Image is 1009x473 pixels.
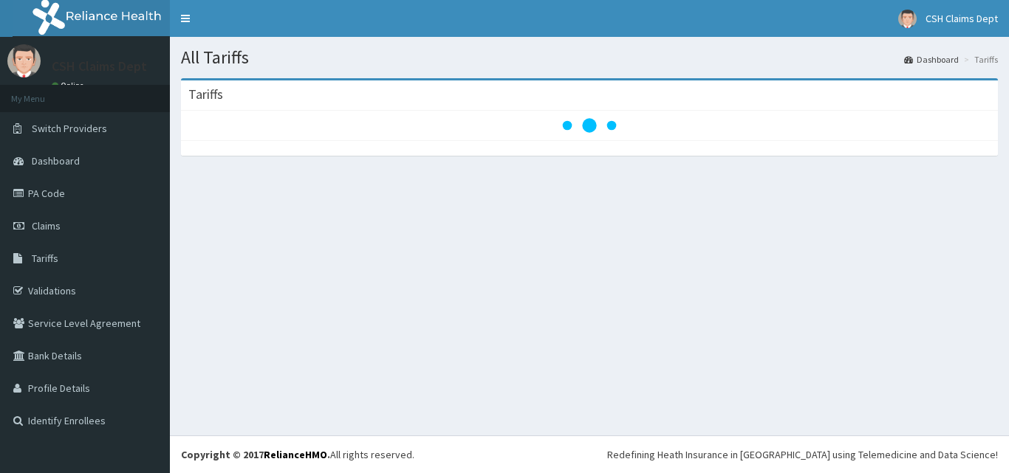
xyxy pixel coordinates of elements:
[898,10,917,28] img: User Image
[32,122,107,135] span: Switch Providers
[7,44,41,77] img: User Image
[960,53,998,66] li: Tariffs
[926,12,998,25] span: CSH Claims Dept
[52,60,147,73] p: CSH Claims Dept
[170,435,1009,473] footer: All rights reserved.
[904,53,959,66] a: Dashboard
[32,252,58,265] span: Tariffs
[607,447,998,462] div: Redefining Heath Insurance in [GEOGRAPHIC_DATA] using Telemedicine and Data Science!
[32,219,61,232] span: Claims
[181,48,998,67] h1: All Tariffs
[52,80,87,91] a: Online
[264,448,327,461] a: RelianceHMO
[188,88,223,101] h3: Tariffs
[32,154,80,168] span: Dashboard
[560,96,619,155] svg: audio-loading
[181,448,330,461] strong: Copyright © 2017 .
